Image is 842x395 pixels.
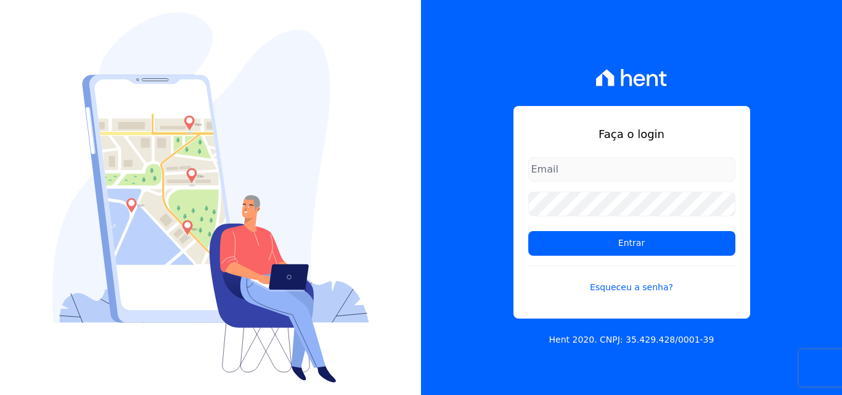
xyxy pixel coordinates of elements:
p: Hent 2020. CNPJ: 35.429.428/0001-39 [549,333,714,346]
input: Entrar [528,231,735,256]
input: Email [528,157,735,182]
img: Login [52,12,369,383]
h1: Faça o login [528,126,735,142]
a: Esqueceu a senha? [528,266,735,294]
